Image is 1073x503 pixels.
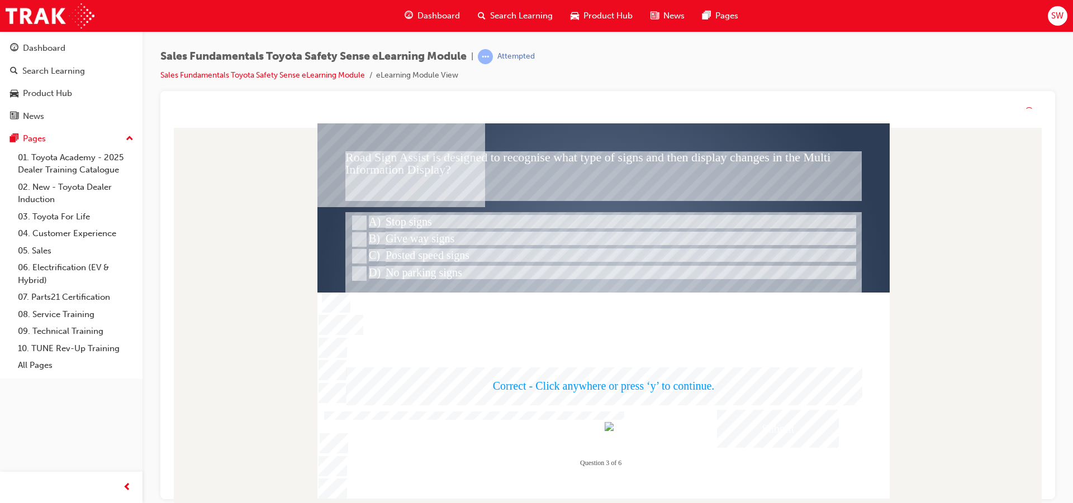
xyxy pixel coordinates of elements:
div: Attempted [497,51,535,62]
span: news-icon [651,9,659,23]
span: | [471,50,473,63]
span: pages-icon [702,9,711,23]
span: guage-icon [10,44,18,54]
a: Dashboard [4,38,138,59]
a: News [4,106,138,127]
a: 02. New - Toyota Dealer Induction [13,179,138,208]
a: guage-iconDashboard [396,4,469,27]
button: DashboardSearch LearningProduct HubNews [4,36,138,128]
a: 03. Toyota For Life [13,208,138,226]
button: Pages [4,128,138,149]
span: Search Learning [490,9,553,22]
span: Pages [715,9,738,22]
button: SW [1048,6,1067,26]
a: Search Learning [4,61,138,82]
a: 04. Customer Experience [13,225,138,242]
span: news-icon [10,112,18,122]
a: car-iconProduct Hub [562,4,642,27]
span: Dashboard [417,9,460,22]
a: 09. Technical Training [13,323,138,340]
div: Product Hub [23,87,72,100]
span: prev-icon [123,481,131,495]
li: eLearning Module View [376,69,458,82]
img: Trak [6,3,94,28]
span: learningRecordVerb_ATTEMPT-icon [478,49,493,64]
a: 05. Sales [13,242,138,260]
a: pages-iconPages [694,4,747,27]
span: up-icon [126,132,134,146]
span: search-icon [10,66,18,76]
div: Search Learning [22,65,85,78]
a: 06. Electrification (EV & Hybrid) [13,259,138,289]
a: 07. Parts21 Certification [13,289,138,306]
a: news-iconNews [642,4,694,27]
span: car-icon [571,9,579,23]
div: Pages [23,132,46,145]
a: search-iconSearch Learning [469,4,562,27]
a: 08. Service Training [13,306,138,323]
span: pages-icon [10,134,18,144]
a: Sales Fundamentals Toyota Safety Sense eLearning Module [160,70,365,80]
span: Product Hub [583,9,633,22]
a: Product Hub [4,83,138,104]
div: Dashboard [23,42,65,55]
span: guage-icon [405,9,413,23]
a: 01. Toyota Academy - 2025 Dealer Training Catalogue [13,149,138,179]
span: SW [1051,9,1063,22]
span: News [663,9,685,22]
span: Sales Fundamentals Toyota Safety Sense eLearning Module [160,50,467,63]
div: News [23,110,44,123]
span: search-icon [478,9,486,23]
a: All Pages [13,357,138,374]
a: 10. TUNE Rev-Up Training [13,340,138,357]
span: car-icon [10,89,18,99]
